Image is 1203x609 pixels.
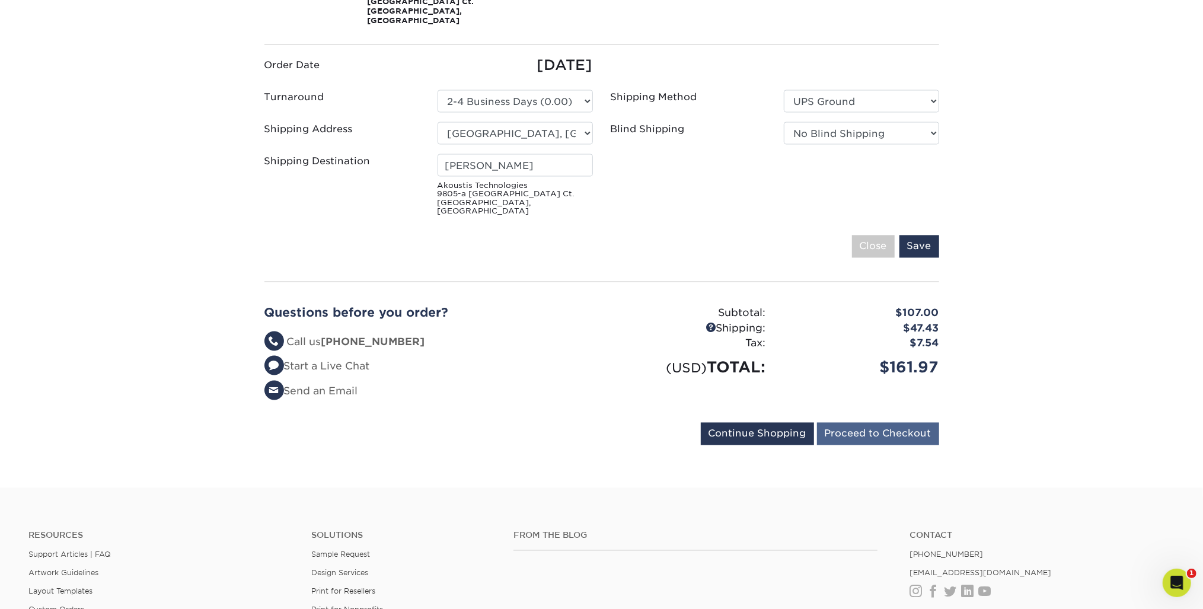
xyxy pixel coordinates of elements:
h4: From the Blog [513,531,877,541]
label: Shipping Destination [264,154,371,168]
li: Call us [264,335,593,350]
label: Shipping Method [611,90,697,104]
label: Shipping Address [264,122,353,136]
div: Shipping: [602,321,775,337]
a: Design Services [311,569,368,578]
div: $47.43 [775,321,948,337]
a: Send an Email [264,385,358,397]
a: Print for Resellers [311,587,375,596]
div: $7.54 [775,336,948,352]
input: Proceed to Checkout [817,423,939,445]
small: (USD) [666,361,707,376]
a: Contact [910,531,1175,541]
a: [EMAIL_ADDRESS][DOMAIN_NAME] [910,569,1051,578]
div: $107.00 [775,306,948,321]
iframe: Google Customer Reviews [3,573,101,605]
small: Akoustis Technologies 9805-a [GEOGRAPHIC_DATA] Ct. [GEOGRAPHIC_DATA], [GEOGRAPHIC_DATA] [438,181,593,216]
h4: Resources [28,531,293,541]
input: Continue Shopping [701,423,814,445]
label: Order Date [264,58,320,72]
input: Close [852,235,895,258]
div: [DATE] [438,55,593,76]
a: Support Articles | FAQ [28,550,111,559]
input: Save [899,235,939,258]
div: Subtotal: [602,306,775,321]
div: Tax: [602,336,775,352]
a: Artwork Guidelines [28,569,98,578]
a: [PHONE_NUMBER] [910,550,983,559]
strong: [PHONE_NUMBER] [321,336,425,348]
label: Blind Shipping [611,122,685,136]
label: Turnaround [264,90,324,104]
h2: Questions before you order? [264,306,593,320]
div: $161.97 [775,356,948,379]
div: TOTAL: [602,356,775,379]
a: Sample Request [311,550,370,559]
iframe: Intercom live chat [1163,569,1191,597]
span: 1 [1187,569,1196,578]
a: Start a Live Chat [264,361,370,372]
h4: Solutions [311,531,496,541]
